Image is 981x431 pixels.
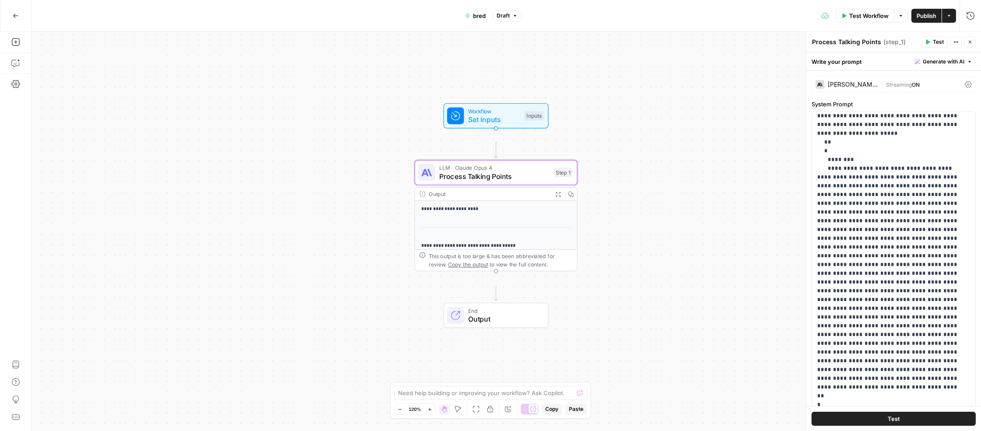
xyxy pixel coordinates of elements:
span: Process Talking Points [439,171,550,182]
button: Draft [493,10,522,21]
button: Generate with AI [911,56,976,67]
span: LLM · Claude Opus 4 [439,164,550,172]
span: End [468,306,540,315]
span: Set Inputs [468,114,520,125]
div: Write your prompt [806,53,981,70]
span: Draft [497,12,510,20]
div: WorkflowSet InputsInputs [415,103,578,129]
span: Streaming [886,81,912,88]
div: Step 1 [554,168,573,178]
button: Test Workflow [836,9,894,23]
span: | [882,80,886,88]
button: Paste [565,403,587,415]
button: Test [812,412,976,426]
div: [PERSON_NAME] Opus 4 [828,81,878,88]
span: Copy the output [448,261,488,267]
button: bred [460,9,491,23]
div: Output [429,190,549,198]
span: Test [933,38,944,46]
span: Copy [545,405,558,413]
g: Edge from start to step_1 [494,142,498,158]
div: This output is too large & has been abbreviated for review. to view the full content. [429,252,573,269]
span: ON [912,81,920,88]
label: System Prompt [812,100,976,109]
span: Test Workflow [849,11,889,20]
span: 120% [409,406,421,413]
button: Publish [911,9,942,23]
span: Output [468,314,540,324]
button: Copy [542,403,562,415]
span: bred [473,11,486,20]
span: Test [888,414,900,423]
span: Generate with AI [923,58,964,66]
span: Workflow [468,107,520,115]
div: EndOutput [415,303,578,328]
span: ( step_1 ) [883,38,906,46]
span: Paste [569,405,583,413]
span: Publish [917,11,936,20]
g: Edge from step_1 to end [494,285,498,301]
button: Test [921,36,948,48]
div: Inputs [524,111,543,121]
textarea: Process Talking Points [812,38,881,46]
